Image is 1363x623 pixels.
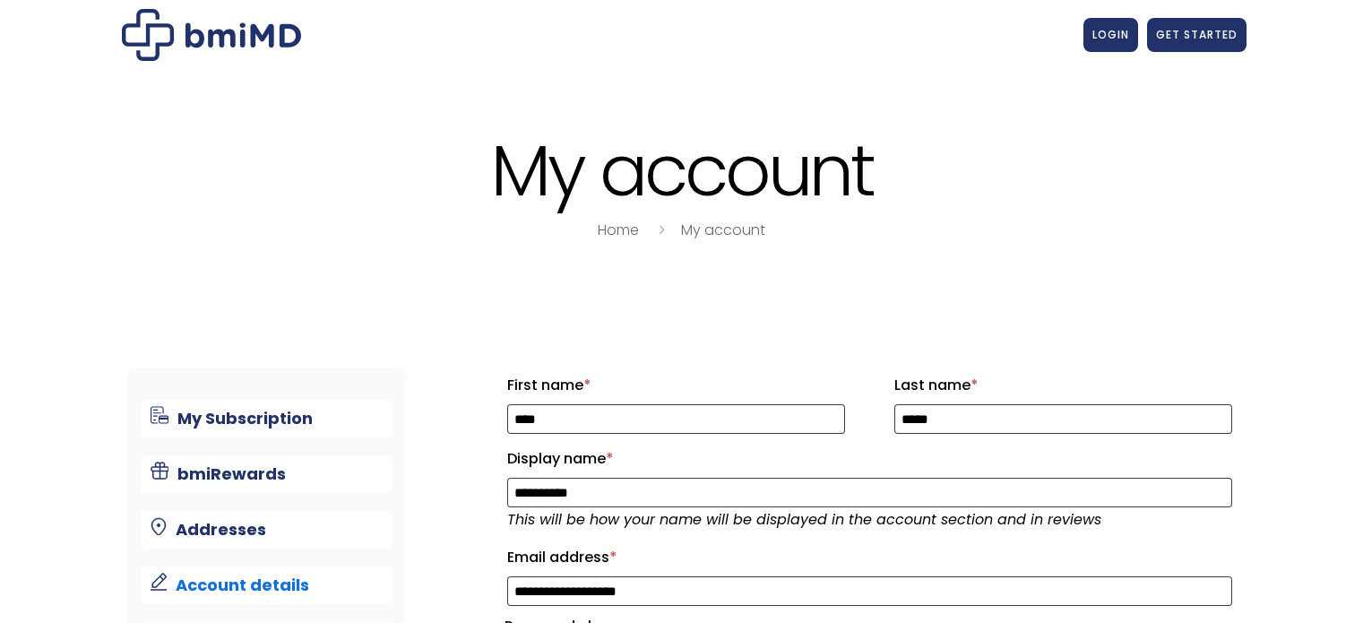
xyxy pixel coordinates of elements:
[1083,18,1138,52] a: LOGIN
[122,9,301,61] img: My account
[1156,27,1238,42] span: GET STARTED
[142,400,392,437] a: My Subscription
[142,455,392,493] a: bmiRewards
[507,543,1232,572] label: Email address
[507,371,845,400] label: First name
[142,511,392,549] a: Addresses
[681,220,765,240] a: My account
[894,371,1232,400] label: Last name
[598,220,639,240] a: Home
[1147,18,1247,52] a: GET STARTED
[651,220,671,240] i: breadcrumbs separator
[142,567,392,604] a: Account details
[507,509,1101,530] em: This will be how your name will be displayed in the account section and in reviews
[1092,27,1129,42] span: LOGIN
[117,133,1247,209] h1: My account
[507,445,1232,473] label: Display name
